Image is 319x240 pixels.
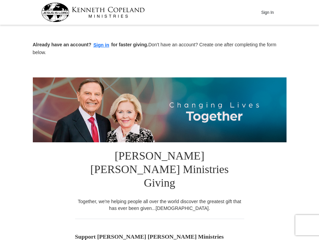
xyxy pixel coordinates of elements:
[257,7,278,18] button: Sign In
[33,41,287,56] p: Don't have an account? Create one after completing the form below.
[41,3,145,22] img: kcm-header-logo.svg
[91,41,111,49] button: Sign in
[75,198,244,212] div: Together, we're helping people all over the world discover the greatest gift that has ever been g...
[75,142,244,198] h1: [PERSON_NAME] [PERSON_NAME] Ministries Giving
[33,42,149,47] strong: Already have an account? for faster giving.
